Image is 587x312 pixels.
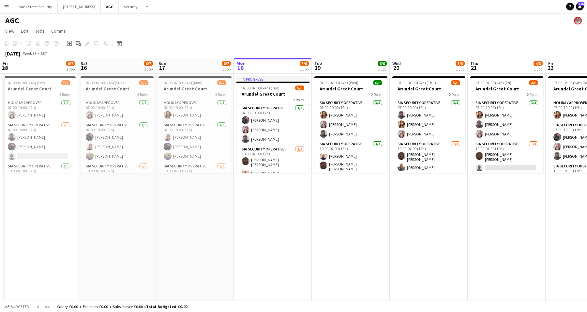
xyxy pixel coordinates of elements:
span: Fri [548,60,553,66]
app-job-card: 07:00-07:00 (24h) (Sat)6/7Arundel Great Court3 RolesHoliday Approved1/107:00-19:00 (12h)[PERSON_N... [3,76,76,173]
app-card-role: SIA Security Operative2/319:00-07:00 (12h)[PERSON_NAME] [PERSON_NAME][PERSON_NAME] [236,146,309,189]
a: Jobs [32,27,47,35]
span: 07:00-07:00 (24h) (Tue) [242,86,279,90]
span: 3 Roles [59,92,70,97]
span: Tue [314,60,322,66]
span: 4/6 [534,61,543,66]
div: In progress [236,76,309,82]
span: 105 [578,2,584,6]
span: 6/7 [139,80,148,85]
app-card-role: SIA Security Operative2/307:00-19:00 (12h)[PERSON_NAME][PERSON_NAME] [3,121,76,163]
span: Total Budgeted £0.00 [146,304,187,309]
span: 16 [80,64,88,71]
h3: Arundel Great Court [236,91,309,97]
span: Fri [3,60,8,66]
div: 1 Job [456,67,464,71]
span: 07:00-07:00 (24h) (Sat) [8,80,45,85]
span: 2 Roles [371,92,382,97]
span: 5/6 [456,61,465,66]
app-card-role: SIA Security Operative3/307:00-19:00 (12h)[PERSON_NAME][PERSON_NAME][PERSON_NAME] [470,99,543,140]
span: 21 [469,64,478,71]
span: 2 Roles [449,92,460,97]
app-card-role: SIA Security Operative2/319:00-07:00 (12h)[PERSON_NAME] [PERSON_NAME][PERSON_NAME] [392,140,465,183]
app-job-card: In progress07:00-07:00 (24h) (Tue)5/6Arundel Great Court2 RolesSIA Security Operative3/307:00-19:... [236,76,309,173]
a: Comms [49,27,68,35]
app-card-role: Holiday Approved1/107:00-19:00 (12h)[PERSON_NAME] [158,99,232,121]
a: 105 [576,3,584,10]
app-job-card: 07:00-07:00 (24h) (Wed)6/6Arundel Great Court2 RolesSIA Security Operative3/307:00-19:00 (12h)[PE... [314,76,387,173]
span: 07:00-07:00 (24h) (Sun) [86,80,124,85]
app-user-avatar: Charles Sandalo [574,17,582,24]
div: Salary £0.00 + Expenses £0.00 + Subsistence £0.00 = [57,304,187,309]
span: 07:00-07:00 (24h) (Thu) [398,80,436,85]
h1: AGC [5,16,19,25]
app-card-role: SIA Security Operative3/307:00-19:00 (12h)[PERSON_NAME][PERSON_NAME][PERSON_NAME] [236,104,309,146]
span: Mon [236,60,246,66]
span: 6/7 [217,80,226,85]
span: Edit [21,28,28,34]
span: 6/6 [373,80,382,85]
h3: Arundel Great Court [81,86,154,92]
button: AGC [101,0,119,13]
app-card-role: SIA Security Operative3/319:00-07:00 (12h) [3,163,76,206]
span: 17 [158,64,166,71]
span: Sun [158,60,166,66]
h3: Arundel Great Court [392,86,465,92]
app-job-card: 07:00-07:00 (24h) (Mon)6/7Arundel Great Court3 RolesHoliday Approved1/107:00-19:00 (12h)[PERSON_N... [158,76,232,173]
span: Comms [51,28,66,34]
span: 5/6 [451,80,460,85]
button: Budgeted [3,303,30,310]
span: 6/7 [61,80,70,85]
span: 2 Roles [527,92,538,97]
div: 1 Job [378,67,386,71]
span: 2 Roles [293,97,304,102]
span: 07:00-07:00 (24h) (Mon) [164,80,203,85]
span: 22 [547,64,553,71]
span: 4/6 [529,80,538,85]
span: Jobs [35,28,45,34]
div: 1 Job [222,67,231,71]
button: Security [119,0,143,13]
span: Sat [81,60,88,66]
div: BST [40,51,47,56]
app-card-role: Holiday Approved1/107:00-19:00 (12h)[PERSON_NAME] [3,99,76,121]
span: 19 [313,64,322,71]
app-job-card: 07:00-07:00 (24h) (Thu)5/6Arundel Great Court2 RolesSIA Security Operative3/307:00-19:00 (12h)[PE... [392,76,465,173]
app-card-role: Holiday Approved1/107:00-19:00 (12h)[PERSON_NAME] [81,99,154,121]
div: 1 Job [300,67,309,71]
span: 07:00-07:00 (24h) (Fri) [475,80,511,85]
h3: Arundel Great Court [314,86,387,92]
app-card-role: SIA Security Operative2/319:00-07:00 (12h) [81,163,154,204]
h3: Arundel Great Court [158,86,232,92]
span: Wed [392,60,401,66]
span: 5/6 [295,86,304,90]
span: 6/6 [378,61,387,66]
a: Edit [18,27,31,35]
span: Week 33 [22,51,38,56]
button: Bank Street Security [13,0,58,13]
div: 1 Job [66,67,75,71]
div: 1 Job [144,67,153,71]
span: View [5,28,14,34]
span: All jobs [36,304,52,309]
span: 3 Roles [137,92,148,97]
h3: Arundel Great Court [470,86,543,92]
app-job-card: 07:00-07:00 (24h) (Fri)4/6Arundel Great Court2 RolesSIA Security Operative3/307:00-19:00 (12h)[PE... [470,76,543,173]
span: 15 [2,64,8,71]
span: 3 Roles [215,92,226,97]
span: 20 [391,64,401,71]
app-job-card: 07:00-07:00 (24h) (Sun)6/7Arundel Great Court3 RolesHoliday Approved1/107:00-19:00 (12h)[PERSON_N... [81,76,154,173]
div: 1 Job [534,67,542,71]
app-card-role: SIA Security Operative1/319:00-07:00 (12h)[PERSON_NAME] [PERSON_NAME] [470,140,543,183]
span: 6/7 [144,61,153,66]
button: [STREET_ADDRESS] [58,0,101,13]
span: Budgeted [10,304,29,309]
app-card-role: SIA Security Operative3/307:00-19:00 (12h)[PERSON_NAME][PERSON_NAME][PERSON_NAME] [81,121,154,163]
span: 6/7 [222,61,231,66]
